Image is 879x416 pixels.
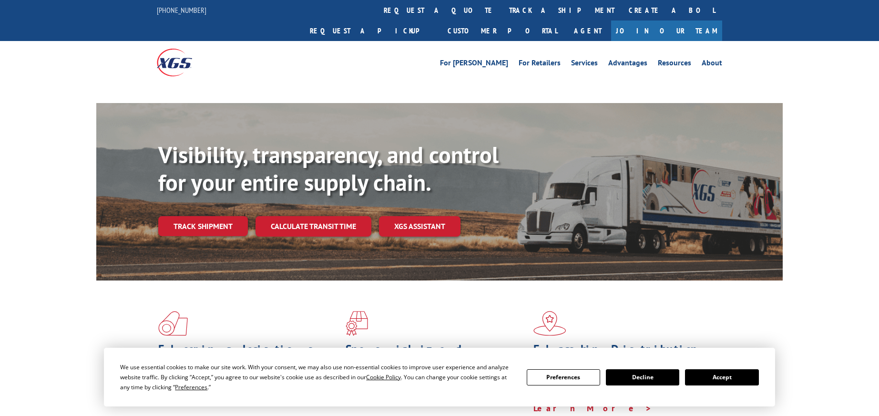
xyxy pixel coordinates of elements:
[685,369,758,385] button: Accept
[158,216,248,236] a: Track shipment
[702,59,722,70] a: About
[571,59,598,70] a: Services
[533,403,652,414] a: Learn More >
[104,348,775,406] div: Cookie Consent Prompt
[440,21,564,41] a: Customer Portal
[658,59,691,70] a: Resources
[533,343,714,371] h1: Flagship Distribution Model
[158,343,338,371] h1: Flooring Logistics Solutions
[564,21,611,41] a: Agent
[303,21,440,41] a: Request a pickup
[519,59,561,70] a: For Retailers
[440,59,508,70] a: For [PERSON_NAME]
[379,216,460,237] a: XGS ASSISTANT
[608,59,647,70] a: Advantages
[346,311,368,336] img: xgs-icon-focused-on-flooring-red
[175,383,207,391] span: Preferences
[256,216,371,237] a: Calculate transit time
[366,373,401,381] span: Cookie Policy
[533,311,566,336] img: xgs-icon-flagship-distribution-model-red
[346,343,526,371] h1: Specialized Freight Experts
[158,311,188,336] img: xgs-icon-total-supply-chain-intelligence-red
[606,369,679,385] button: Decline
[527,369,600,385] button: Preferences
[611,21,722,41] a: Join Our Team
[158,140,499,197] b: Visibility, transparency, and control for your entire supply chain.
[120,362,515,392] div: We use essential cookies to make our site work. With your consent, we may also use non-essential ...
[157,5,206,15] a: [PHONE_NUMBER]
